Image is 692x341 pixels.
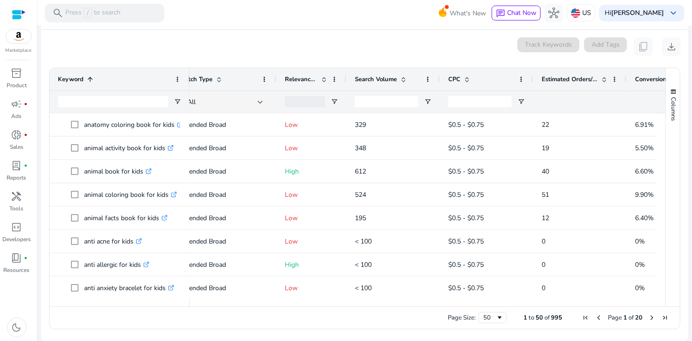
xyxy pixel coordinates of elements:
span: 51 [542,190,549,199]
span: 0 [542,284,545,292]
span: < 100 [355,260,372,269]
span: of [544,313,550,322]
span: 6.60% [635,167,654,176]
span: keyboard_arrow_down [668,7,679,19]
span: $0.5 - $0.75 [448,260,484,269]
p: Sales [10,143,23,151]
input: Keyword Filter Input [58,96,168,107]
span: 0% [635,260,645,269]
p: Ads [12,112,22,120]
p: Low [285,209,338,228]
span: $0.5 - $0.75 [448,284,484,292]
span: < 100 [355,284,372,292]
p: animal coloring book for kids [84,185,177,204]
button: Open Filter Menu [424,98,431,105]
span: 20 [635,313,643,322]
span: fiber_manual_record [24,164,28,167]
span: 6.40% [635,214,654,223]
span: Estimated Orders/Month [542,75,598,84]
button: chatChat Now [492,6,541,21]
p: Extended Broad [180,209,268,228]
span: donut_small [11,129,22,140]
span: $0.5 - $0.75 [448,167,484,176]
button: Open Filter Menu [174,98,181,105]
span: 348 [355,144,366,153]
p: High [285,162,338,181]
span: chat [496,9,505,18]
span: to [529,313,534,322]
p: Extended Broad [180,139,268,158]
p: High [285,255,338,274]
span: Conversion Rate [635,75,681,84]
span: 9.90% [635,190,654,199]
span: campaign [11,98,22,110]
span: book_4 [11,252,22,264]
span: 0% [635,284,645,292]
button: download [662,37,681,56]
button: hub [544,4,563,22]
span: lab_profile [11,160,22,171]
p: Tools [10,204,24,213]
p: US [582,5,591,21]
span: $0.5 - $0.75 [448,214,484,223]
span: download [666,41,677,52]
span: handyman [11,191,22,202]
input: CPC Filter Input [448,96,512,107]
span: $0.5 - $0.75 [448,237,484,246]
span: fiber_manual_record [24,256,28,260]
span: hub [548,7,559,19]
span: code_blocks [11,222,22,233]
p: animal book for kids [84,162,152,181]
p: Reports [7,174,27,182]
span: 995 [551,313,562,322]
p: Extended Broad [180,162,268,181]
p: Extended Broad [180,232,268,251]
span: Match Type [180,75,212,84]
span: 329 [355,120,366,129]
p: Extended Broad [180,115,268,134]
span: < 100 [355,237,372,246]
span: inventory_2 [11,68,22,79]
span: Keyword [58,75,84,84]
p: animal activity book for kids [84,139,174,158]
p: Resources [4,266,30,274]
img: amazon.svg [6,29,31,43]
p: Product [7,81,27,90]
span: 1 [523,313,527,322]
span: 22 [542,120,549,129]
div: Page Size [479,312,507,323]
p: Marketplace [6,47,32,54]
span: fiber_manual_record [24,133,28,137]
span: dark_mode [11,322,22,333]
span: search [52,7,64,19]
span: $0.5 - $0.75 [448,144,484,153]
b: [PERSON_NAME] [611,8,664,17]
span: 524 [355,190,366,199]
span: 40 [542,167,549,176]
p: Hi [605,10,664,16]
img: us.svg [571,8,580,18]
span: 5.50% [635,144,654,153]
span: Columns [669,97,678,121]
span: 19 [542,144,549,153]
p: animal facts book for kids [84,209,168,228]
span: CPC [448,75,460,84]
p: Low [285,185,338,204]
p: Extended Broad [180,255,268,274]
span: All [187,97,196,106]
span: fiber_manual_record [24,102,28,106]
p: Developers [2,235,31,244]
div: First Page [582,314,589,321]
span: 1 [623,313,627,322]
span: 6.91% [635,120,654,129]
p: Extended Broad [180,278,268,298]
input: Search Volume Filter Input [355,96,418,107]
p: anti allergic for kids [84,255,149,274]
p: Low [285,232,338,251]
p: anatomy coloring book for kids [84,115,183,134]
span: $0.5 - $0.75 [448,190,484,199]
div: Page Size: [448,313,476,322]
button: Open Filter Menu [517,98,525,105]
button: Open Filter Menu [331,98,338,105]
span: Search Volume [355,75,397,84]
